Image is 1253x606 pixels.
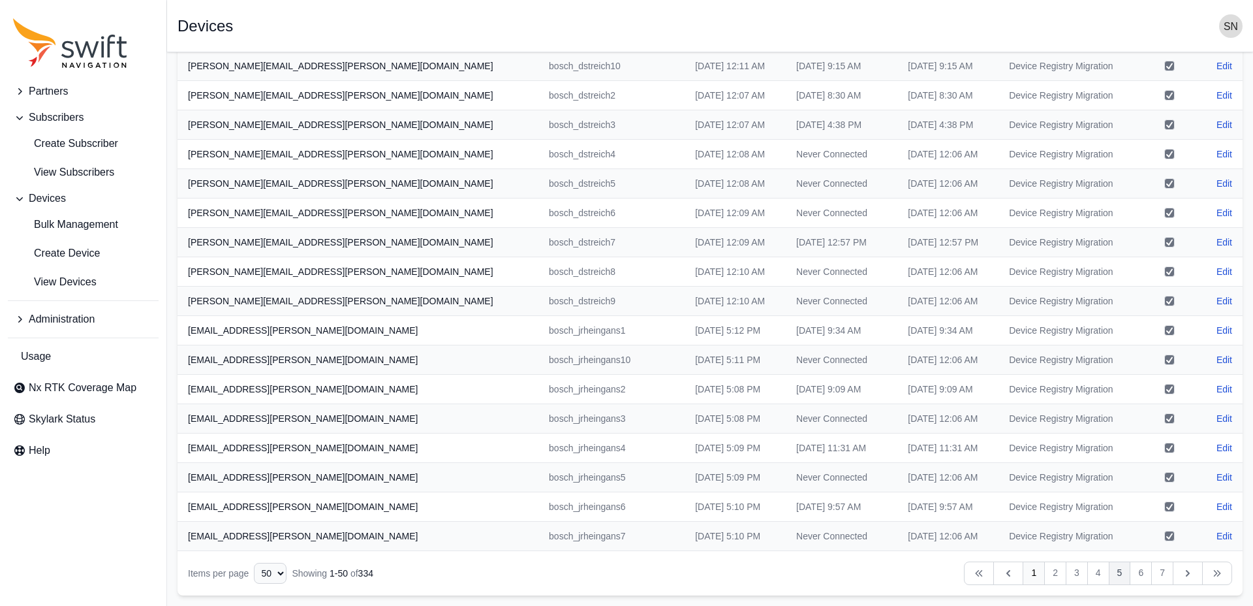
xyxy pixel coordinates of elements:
[29,380,136,396] span: Nx RTK Coverage Map
[685,52,786,81] td: [DATE] 12:11 AM
[538,434,685,463] td: bosch_jrheingans4
[897,375,998,404] td: [DATE] 9:09 AM
[998,404,1137,434] td: Device Registry Migration
[998,492,1137,522] td: Device Registry Migration
[897,316,998,345] td: [DATE] 9:34 AM
[1216,412,1232,425] a: Edit
[897,228,998,257] td: [DATE] 12:57 PM
[998,287,1137,316] td: Device Registry Migration
[998,169,1137,199] td: Device Registry Migration
[8,185,159,212] button: Devices
[13,274,97,290] span: View Devices
[685,522,786,551] td: [DATE] 5:10 PM
[786,463,897,492] td: Never Connected
[897,52,998,81] td: [DATE] 9:15 AM
[685,375,786,404] td: [DATE] 5:08 PM
[685,140,786,169] td: [DATE] 12:08 AM
[538,287,685,316] td: bosch_dstreich9
[178,375,538,404] th: [EMAIL_ADDRESS][PERSON_NAME][DOMAIN_NAME]
[1151,562,1173,585] a: 7
[685,81,786,110] td: [DATE] 12:07 AM
[685,492,786,522] td: [DATE] 5:10 PM
[8,406,159,432] a: Skylark Status
[188,568,249,579] span: Items per page
[1044,562,1066,585] a: 2
[1216,206,1232,219] a: Edit
[13,246,100,261] span: Create Device
[685,169,786,199] td: [DATE] 12:08 AM
[538,199,685,228] td: bosch_dstreich6
[8,269,159,295] a: View Devices
[178,463,538,492] th: [EMAIL_ADDRESS][PERSON_NAME][DOMAIN_NAME]
[178,287,538,316] th: [PERSON_NAME][EMAIL_ADDRESS][PERSON_NAME][DOMAIN_NAME]
[29,411,95,427] span: Skylark Status
[538,404,685,434] td: bosch_jrheingans3
[8,78,159,104] button: Partners
[897,257,998,287] td: [DATE] 12:06 AM
[29,191,66,206] span: Devices
[29,110,84,125] span: Subscribers
[1109,562,1131,585] a: 5
[897,81,998,110] td: [DATE] 8:30 AM
[1216,530,1232,543] a: Edit
[786,169,897,199] td: Never Connected
[786,375,897,404] td: [DATE] 9:09 AM
[685,199,786,228] td: [DATE] 12:09 AM
[998,52,1137,81] td: Device Registry Migration
[786,404,897,434] td: Never Connected
[178,81,538,110] th: [PERSON_NAME][EMAIL_ADDRESS][PERSON_NAME][DOMAIN_NAME]
[786,81,897,110] td: [DATE] 8:30 AM
[13,136,118,151] span: Create Subscriber
[897,287,998,316] td: [DATE] 12:06 AM
[998,81,1137,110] td: Device Registry Migration
[998,257,1137,287] td: Device Registry Migration
[1066,562,1088,585] a: 3
[178,52,538,81] th: [PERSON_NAME][EMAIL_ADDRESS][PERSON_NAME][DOMAIN_NAME]
[13,217,118,232] span: Bulk Management
[1087,562,1109,585] a: 4
[1216,441,1232,455] a: Edit
[29,311,95,327] span: Administration
[1216,500,1232,513] a: Edit
[13,165,114,180] span: View Subscribers
[330,568,348,579] span: 1 - 50
[254,563,286,584] select: Display Limit
[538,522,685,551] td: bosch_jrheingans7
[178,522,538,551] th: [EMAIL_ADDRESS][PERSON_NAME][DOMAIN_NAME]
[897,199,998,228] td: [DATE] 12:06 AM
[1216,353,1232,366] a: Edit
[1023,562,1045,585] a: 1
[1216,383,1232,396] a: Edit
[21,349,51,364] span: Usage
[1216,177,1232,190] a: Edit
[786,287,897,316] td: Never Connected
[786,257,897,287] td: Never Connected
[8,240,159,266] a: Create Device
[1130,562,1152,585] a: 6
[8,131,159,157] a: Create Subscriber
[1216,324,1232,337] a: Edit
[178,110,538,140] th: [PERSON_NAME][EMAIL_ADDRESS][PERSON_NAME][DOMAIN_NAME]
[538,228,685,257] td: bosch_dstreich7
[786,492,897,522] td: [DATE] 9:57 AM
[178,492,538,522] th: [EMAIL_ADDRESS][PERSON_NAME][DOMAIN_NAME]
[897,169,998,199] td: [DATE] 12:06 AM
[998,316,1137,345] td: Device Registry Migration
[685,345,786,375] td: [DATE] 5:11 PM
[685,463,786,492] td: [DATE] 5:09 PM
[685,404,786,434] td: [DATE] 5:08 PM
[998,140,1137,169] td: Device Registry Migration
[178,199,538,228] th: [PERSON_NAME][EMAIL_ADDRESS][PERSON_NAME][DOMAIN_NAME]
[998,375,1137,404] td: Device Registry Migration
[178,404,538,434] th: [EMAIL_ADDRESS][PERSON_NAME][DOMAIN_NAME]
[998,345,1137,375] td: Device Registry Migration
[1216,118,1232,131] a: Edit
[685,110,786,140] td: [DATE] 12:07 AM
[178,345,538,375] th: [EMAIL_ADDRESS][PERSON_NAME][DOMAIN_NAME]
[178,18,233,34] h1: Devices
[998,434,1137,463] td: Device Registry Migration
[178,228,538,257] th: [PERSON_NAME][EMAIL_ADDRESS][PERSON_NAME][DOMAIN_NAME]
[786,228,897,257] td: [DATE] 12:57 PM
[1216,265,1232,278] a: Edit
[1216,148,1232,161] a: Edit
